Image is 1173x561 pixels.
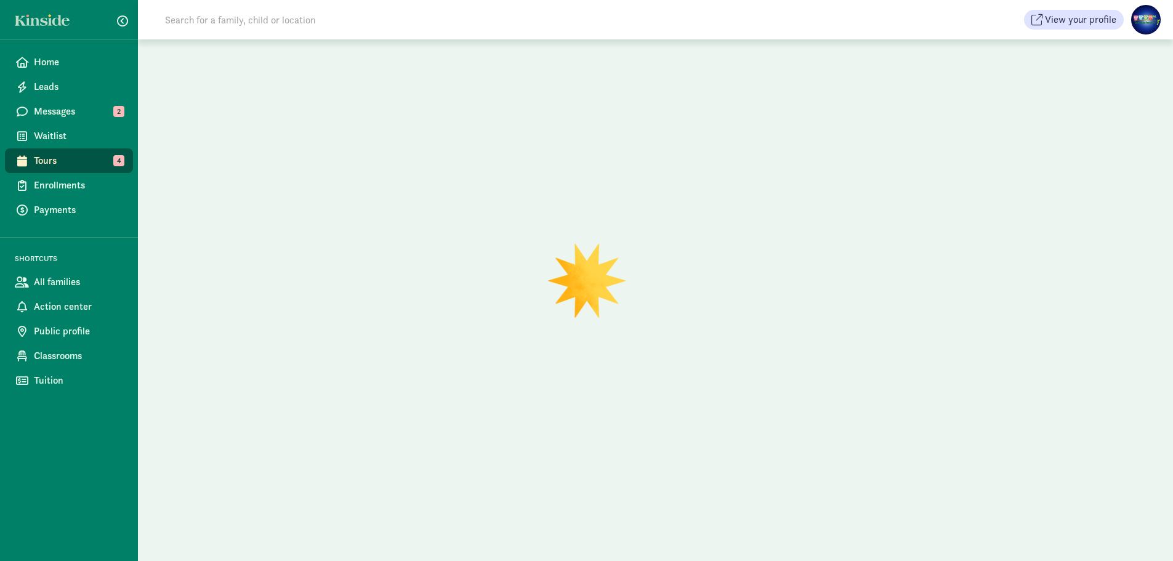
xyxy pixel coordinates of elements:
[34,373,123,388] span: Tuition
[5,344,133,368] a: Classrooms
[113,106,124,117] span: 2
[113,155,124,166] span: 4
[5,124,133,148] a: Waitlist
[34,203,123,217] span: Payments
[5,50,133,75] a: Home
[5,75,133,99] a: Leads
[34,324,123,339] span: Public profile
[5,173,133,198] a: Enrollments
[5,294,133,319] a: Action center
[34,104,123,119] span: Messages
[5,99,133,124] a: Messages 2
[34,79,123,94] span: Leads
[5,198,133,222] a: Payments
[5,319,133,344] a: Public profile
[5,148,133,173] a: Tours 4
[5,368,133,393] a: Tuition
[34,299,123,314] span: Action center
[34,55,123,70] span: Home
[158,7,503,32] input: Search for a family, child or location
[5,270,133,294] a: All families
[34,178,123,193] span: Enrollments
[34,153,123,168] span: Tours
[34,349,123,363] span: Classrooms
[34,275,123,289] span: All families
[1045,12,1116,27] span: View your profile
[1024,10,1124,30] button: View your profile
[34,129,123,143] span: Waitlist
